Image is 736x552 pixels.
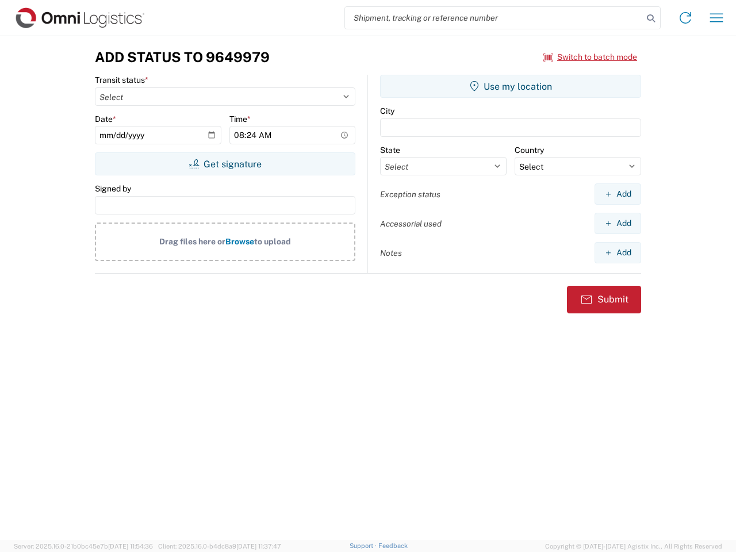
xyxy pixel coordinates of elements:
[545,541,722,551] span: Copyright © [DATE]-[DATE] Agistix Inc., All Rights Reserved
[95,183,131,194] label: Signed by
[595,242,641,263] button: Add
[380,248,402,258] label: Notes
[95,49,270,66] h3: Add Status to 9649979
[378,542,408,549] a: Feedback
[380,75,641,98] button: Use my location
[380,145,400,155] label: State
[380,218,442,229] label: Accessorial used
[595,213,641,234] button: Add
[543,48,637,67] button: Switch to batch mode
[158,543,281,550] span: Client: 2025.16.0-b4dc8a9
[159,237,225,246] span: Drag files here or
[95,152,355,175] button: Get signature
[225,237,254,246] span: Browse
[350,542,378,549] a: Support
[380,189,440,200] label: Exception status
[380,106,394,116] label: City
[14,543,153,550] span: Server: 2025.16.0-21b0bc45e7b
[95,114,116,124] label: Date
[95,75,148,85] label: Transit status
[345,7,643,29] input: Shipment, tracking or reference number
[108,543,153,550] span: [DATE] 11:54:36
[567,286,641,313] button: Submit
[229,114,251,124] label: Time
[236,543,281,550] span: [DATE] 11:37:47
[595,183,641,205] button: Add
[254,237,291,246] span: to upload
[515,145,544,155] label: Country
